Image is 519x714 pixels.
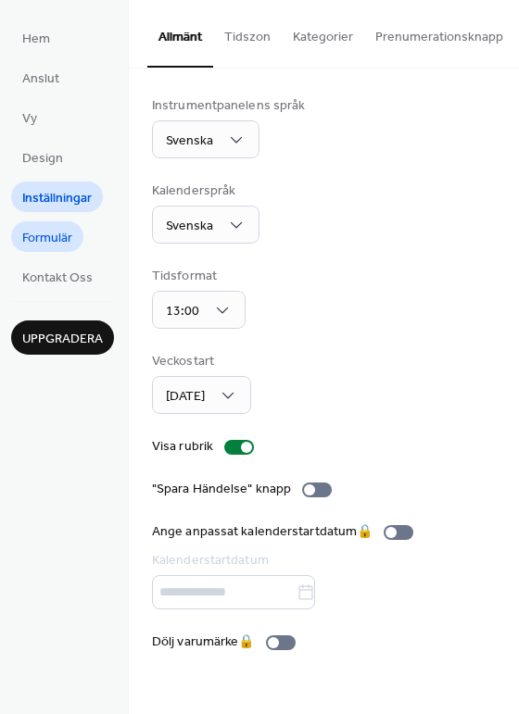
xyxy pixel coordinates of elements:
span: Uppgradera [22,330,103,349]
div: Instrumentpanelens språk [152,96,305,116]
span: Hem [22,30,50,49]
span: Inställningar [22,189,92,208]
a: Hem [11,22,61,53]
button: Uppgradera [11,320,114,355]
span: 13:00 [166,299,199,324]
span: Svenska [166,129,213,154]
a: Design [11,142,74,172]
div: Visa rubrik [152,437,213,457]
a: Anslut [11,62,70,93]
div: Kalenderspråk [152,182,256,201]
span: [DATE] [166,384,205,409]
div: Tidsformat [152,267,242,286]
span: Anslut [22,69,59,89]
span: Svenska [166,214,213,239]
span: Formulär [22,229,72,248]
a: Kontakt Oss [11,261,104,292]
a: Inställningar [11,182,103,212]
a: Vy [11,102,48,132]
a: Formulär [11,221,83,252]
div: "Spara Händelse" knapp [152,480,291,499]
span: Vy [22,109,37,129]
div: Veckostart [152,352,247,371]
span: Kontakt Oss [22,269,93,288]
span: Design [22,149,63,169]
